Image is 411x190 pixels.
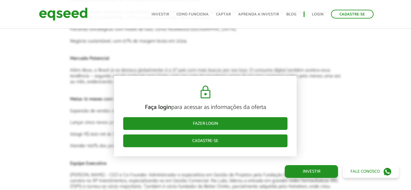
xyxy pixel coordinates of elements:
[123,104,287,111] p: para acessar as informações da oferta
[39,6,88,22] img: EqSeed
[286,12,296,16] a: Blog
[216,12,231,16] a: Captar
[123,117,287,130] a: Fazer login
[312,12,324,16] a: Login
[145,102,171,112] strong: Faça login
[331,10,374,19] a: Cadastre-se
[176,12,209,16] a: Como funciona
[238,12,279,16] a: Aprenda a investir
[285,165,338,178] a: Investir
[343,165,399,178] a: Fale conosco
[123,134,287,147] a: Cadastre-se
[152,12,169,16] a: Investir
[198,85,213,100] img: cadeado.svg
